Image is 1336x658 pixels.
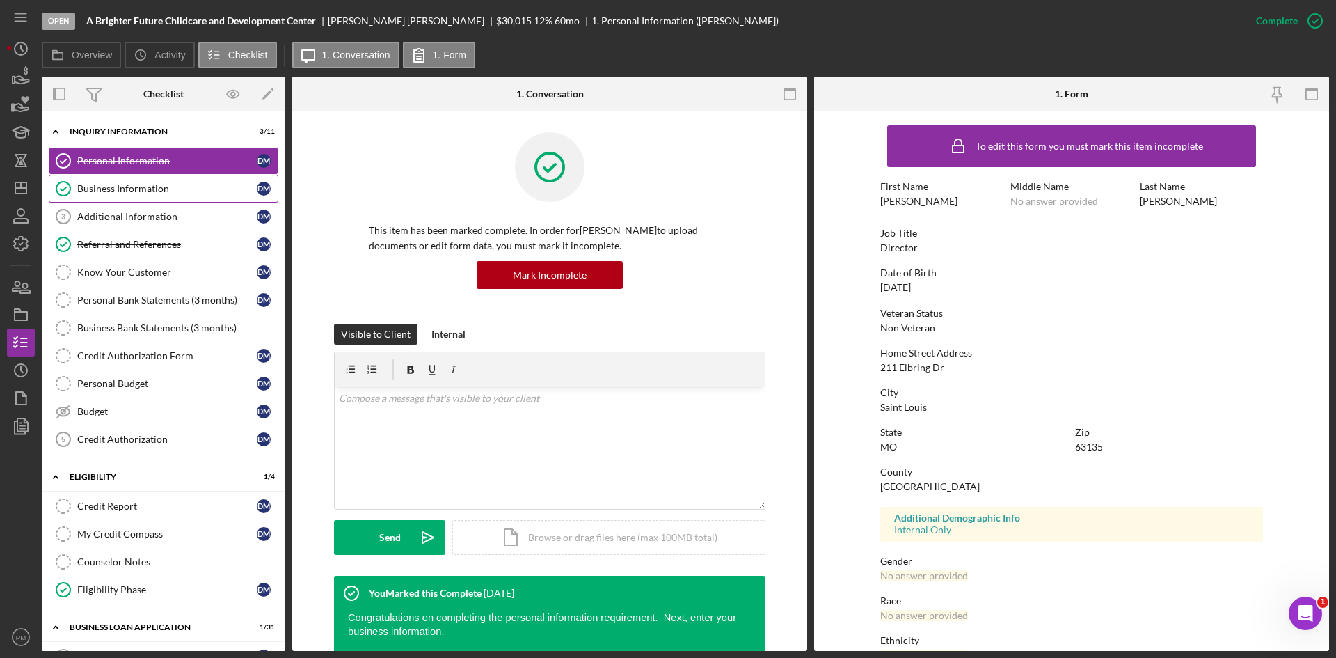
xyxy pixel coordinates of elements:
[369,588,482,599] div: You Marked this Complete
[77,183,257,194] div: Business Information
[70,623,240,632] div: BUSINESS LOAN APPLICATION
[403,42,475,68] button: 1. Form
[880,196,957,207] div: [PERSON_NAME]
[70,127,240,136] div: INQUIRY INFORMATION
[257,432,271,446] div: D M
[257,405,271,418] div: D M
[49,286,278,314] a: Personal Bank Statements (3 months)DM
[1010,181,1134,192] div: Middle Name
[125,42,194,68] button: Activity
[880,308,1263,319] div: Veteran Status
[257,583,271,597] div: D M
[292,42,399,68] button: 1. Conversation
[369,223,731,254] p: This item has been marked complete. In order for [PERSON_NAME] to upload documents or edit form d...
[880,282,911,293] div: [DATE]
[1256,7,1298,35] div: Complete
[880,242,918,253] div: Director
[77,406,257,417] div: Budget
[49,520,278,548] a: My Credit CompassDM
[72,49,112,61] label: Overview
[880,467,1263,478] div: County
[86,15,316,26] b: A Brighter Future Childcare and Development Center
[322,49,390,61] label: 1. Conversation
[250,127,275,136] div: 3 / 11
[257,377,271,391] div: D M
[334,324,417,345] button: Visible to Client
[484,588,514,599] time: 2025-09-09 21:10
[257,527,271,541] div: D M
[77,350,257,361] div: Credit Authorization Form
[880,441,897,453] div: MO
[257,182,271,196] div: D M
[49,203,278,230] a: 3Additional InformationDM
[16,634,26,641] text: PM
[77,584,257,595] div: Eligibility Phase
[1010,196,1098,207] div: No answer provided
[379,520,401,555] div: Send
[424,324,472,345] button: Internal
[61,435,65,444] tspan: 5
[334,520,445,555] button: Send
[1140,196,1217,207] div: [PERSON_NAME]
[1140,181,1263,192] div: Last Name
[257,210,271,224] div: D M
[77,528,257,540] div: My Credit Compass
[228,49,268,61] label: Checklist
[880,610,968,621] div: No answer provided
[77,239,257,250] div: Referral and References
[516,88,584,100] div: 1. Conversation
[513,261,587,289] div: Mark Incomplete
[49,314,278,342] a: Business Bank Statements (3 months)
[198,42,277,68] button: Checklist
[49,492,278,520] a: Credit ReportDM
[143,88,184,100] div: Checklist
[49,398,278,425] a: BudgetDM
[77,267,257,278] div: Know Your Customer
[257,349,271,363] div: D M
[880,481,980,492] div: [GEOGRAPHIC_DATA]
[257,499,271,513] div: D M
[49,175,278,203] a: Business InformationDM
[431,324,466,345] div: Internal
[496,15,532,26] span: $30,015
[257,154,271,168] div: D M
[250,623,275,632] div: 1 / 31
[257,265,271,279] div: D M
[77,556,278,567] div: Counselor Notes
[257,237,271,251] div: D M
[250,473,275,481] div: 1 / 4
[477,261,623,289] button: Mark Incomplete
[880,181,1003,192] div: First Name
[77,434,257,445] div: Credit Authorization
[49,548,278,576] a: Counselor Notes
[1075,441,1103,453] div: 63135
[1317,597,1328,608] span: 1
[894,512,1249,524] div: Additional Demographic Info
[49,342,278,370] a: Credit Authorization FormDM
[880,595,1263,606] div: Race
[70,473,240,481] div: ELIGIBILITY
[534,15,552,26] div: 12 %
[61,212,65,221] tspan: 3
[880,635,1263,646] div: Ethnicity
[49,370,278,398] a: Personal BudgetDM
[49,258,278,286] a: Know Your CustomerDM
[976,141,1203,152] div: To edit this form you must mark this item incomplete
[555,15,580,26] div: 60 mo
[880,402,927,413] div: Saint Louis
[49,576,278,604] a: Eligibility PhaseDM
[49,230,278,258] a: Referral and ReferencesDM
[591,15,779,26] div: 1. Personal Information ([PERSON_NAME])
[348,612,736,637] span: Congratulations on completing the personal information requirement. Next, enter your business inf...
[1075,427,1263,438] div: Zip
[880,322,935,334] div: Non Veteran
[7,623,35,651] button: PM
[1242,7,1329,35] button: Complete
[880,427,1068,438] div: State
[880,387,1263,398] div: City
[77,211,257,222] div: Additional Information
[894,524,1249,535] div: Internal Only
[880,570,968,581] div: No answer provided
[1055,88,1088,100] div: 1. Form
[328,15,496,26] div: [PERSON_NAME] [PERSON_NAME]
